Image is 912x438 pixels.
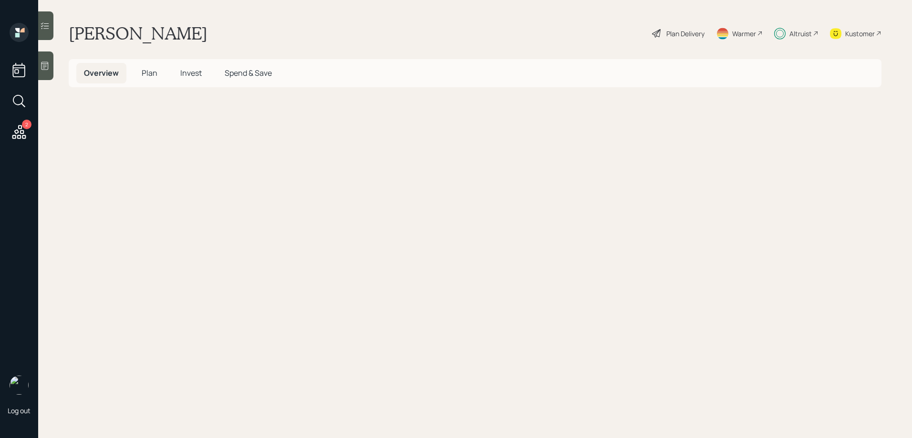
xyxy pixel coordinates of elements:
h1: [PERSON_NAME] [69,23,207,44]
span: Spend & Save [225,68,272,78]
div: Log out [8,406,31,415]
span: Invest [180,68,202,78]
div: 2 [22,120,31,129]
div: Plan Delivery [666,29,705,39]
span: Plan [142,68,157,78]
div: Kustomer [845,29,875,39]
div: Warmer [732,29,756,39]
span: Overview [84,68,119,78]
div: Altruist [789,29,812,39]
img: sami-boghos-headshot.png [10,376,29,395]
